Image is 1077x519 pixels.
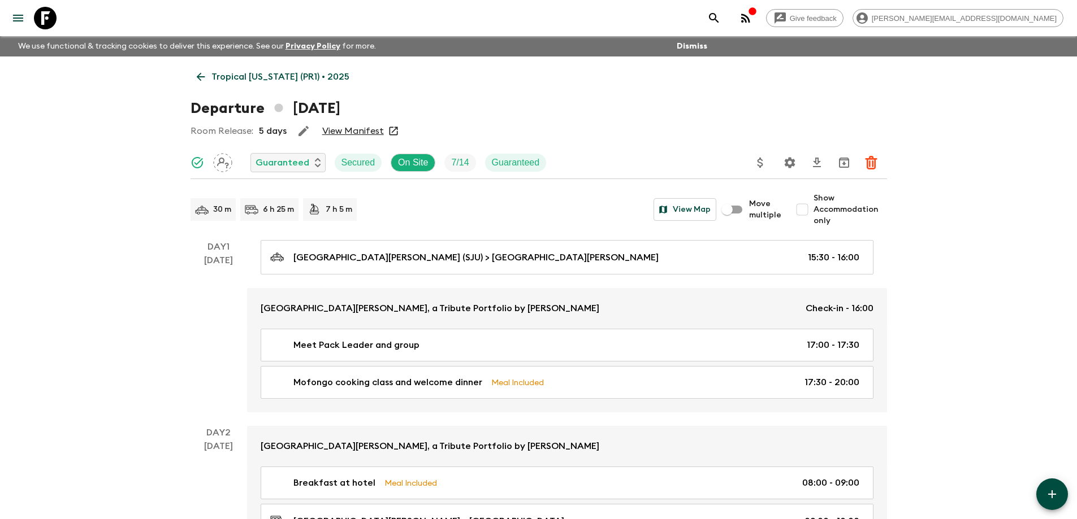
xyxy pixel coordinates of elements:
[654,198,716,221] button: View Map
[322,125,384,137] a: View Manifest
[326,204,352,215] p: 7 h 5 m
[866,14,1063,23] span: [PERSON_NAME][EMAIL_ADDRESS][DOMAIN_NAME]
[261,240,873,274] a: [GEOGRAPHIC_DATA][PERSON_NAME] (SJU) > [GEOGRAPHIC_DATA][PERSON_NAME]15:30 - 16:00
[263,204,294,215] p: 6 h 25 m
[806,151,828,174] button: Download CSV
[491,376,544,389] p: Meal Included
[749,151,772,174] button: Update Price, Early Bird Discount and Costs
[804,376,859,389] p: 17:30 - 20:00
[784,14,843,23] span: Give feedback
[259,124,287,138] p: 5 days
[213,156,232,165] span: Assign pack leader
[256,156,309,169] p: Guaranteed
[293,476,375,490] p: Breakfast at hotel
[261,302,599,315] p: [GEOGRAPHIC_DATA][PERSON_NAME], a Tribute Portfolio by [PERSON_NAME]
[191,97,340,120] h1: Departure [DATE]
[247,288,887,329] a: [GEOGRAPHIC_DATA][PERSON_NAME], a Tribute Portfolio by [PERSON_NAME]Check-in - 16:00
[749,198,782,221] span: Move multiple
[293,251,659,264] p: [GEOGRAPHIC_DATA][PERSON_NAME] (SJU) > [GEOGRAPHIC_DATA][PERSON_NAME]
[247,426,887,466] a: [GEOGRAPHIC_DATA][PERSON_NAME], a Tribute Portfolio by [PERSON_NAME]
[492,156,540,169] p: Guaranteed
[341,156,375,169] p: Secured
[451,156,469,169] p: 7 / 14
[293,376,482,389] p: Mofongo cooking class and welcome dinner
[7,7,29,29] button: menu
[211,70,349,84] p: Tropical [US_STATE] (PR1) • 2025
[806,302,873,315] p: Check-in - 16:00
[191,66,356,88] a: Tropical [US_STATE] (PR1) • 2025
[335,154,382,172] div: Secured
[833,151,855,174] button: Archive (Completed, Cancelled or Unsynced Departures only)
[286,42,340,50] a: Privacy Policy
[261,329,873,361] a: Meet Pack Leader and group17:00 - 17:30
[853,9,1063,27] div: [PERSON_NAME][EMAIL_ADDRESS][DOMAIN_NAME]
[213,204,231,215] p: 30 m
[191,124,253,138] p: Room Release:
[293,338,419,352] p: Meet Pack Leader and group
[802,476,859,490] p: 08:00 - 09:00
[191,156,204,169] svg: Synced Successfully
[766,9,844,27] a: Give feedback
[384,477,437,489] p: Meal Included
[261,366,873,399] a: Mofongo cooking class and welcome dinnerMeal Included17:30 - 20:00
[674,38,710,54] button: Dismiss
[444,154,475,172] div: Trip Fill
[778,151,801,174] button: Settings
[14,36,380,56] p: We use functional & tracking cookies to deliver this experience. See our for more.
[807,338,859,352] p: 17:00 - 17:30
[261,466,873,499] a: Breakfast at hotelMeal Included08:00 - 09:00
[191,426,247,439] p: Day 2
[808,251,859,264] p: 15:30 - 16:00
[261,439,599,453] p: [GEOGRAPHIC_DATA][PERSON_NAME], a Tribute Portfolio by [PERSON_NAME]
[703,7,725,29] button: search adventures
[204,254,233,412] div: [DATE]
[191,240,247,254] p: Day 1
[814,193,887,226] span: Show Accommodation only
[391,154,435,172] div: On Site
[398,156,428,169] p: On Site
[860,151,883,174] button: Delete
